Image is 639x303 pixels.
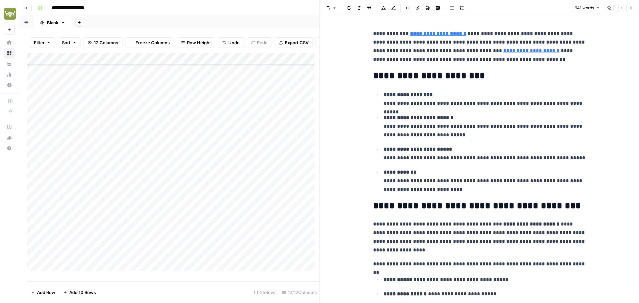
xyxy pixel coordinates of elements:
span: Add Row [37,289,55,296]
span: Export CSV [285,39,309,46]
div: 25 Rows [251,287,279,298]
button: Add Row [27,287,59,298]
button: Export CSV [275,37,313,48]
span: 12 Columns [94,39,118,46]
span: 941 words [575,5,594,11]
button: Help + Support [4,143,15,154]
a: Home [4,37,15,48]
button: Workspace: Evergreen Media [4,5,15,22]
span: Redo [257,39,268,46]
a: AirOps Academy [4,122,15,132]
button: Redo [247,37,272,48]
a: Browse [4,48,15,59]
a: Settings [4,80,15,90]
div: Blank [47,19,58,26]
a: Your Data [4,59,15,69]
button: Sort [58,37,81,48]
span: Add 10 Rows [69,289,96,296]
div: 12/12 Columns [279,287,319,298]
span: Undo [228,39,240,46]
button: Undo [218,37,244,48]
span: Filter [34,39,45,46]
span: Freeze Columns [135,39,170,46]
span: Row Height [187,39,211,46]
a: Blank [34,16,71,29]
button: 941 words [572,4,603,12]
button: Add 10 Rows [59,287,100,298]
span: Sort [62,39,71,46]
button: Freeze Columns [125,37,174,48]
a: Usage [4,69,15,80]
button: Filter [30,37,55,48]
button: Row Height [177,37,215,48]
button: 12 Columns [84,37,122,48]
img: Evergreen Media Logo [4,8,16,20]
div: What's new? [4,133,14,143]
button: What's new? [4,132,15,143]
